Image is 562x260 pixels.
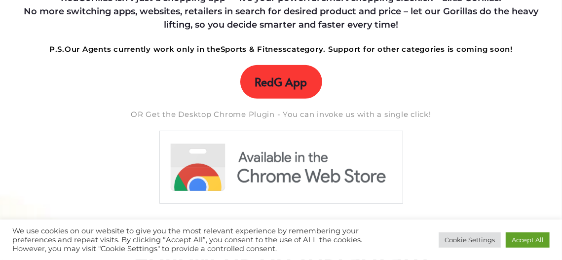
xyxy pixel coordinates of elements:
[255,75,307,89] span: RedG App
[439,232,501,248] a: Cookie Settings
[240,65,322,99] a: RedG App
[506,232,550,248] a: Accept All
[221,44,287,54] strong: Sports & Fitness
[49,44,65,54] strong: P.S.
[12,226,388,253] div: We use cookies on our website to give you the most relevant experience by remembering your prefer...
[49,44,513,54] strong: Our Agents currently work only in the category. Support for other categories is coming soon!
[159,130,404,204] img: RedGorillas Shopping App!
[13,109,550,120] h5: OR Get the Desktop Chrome Plugin - You can invoke us with a single click!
